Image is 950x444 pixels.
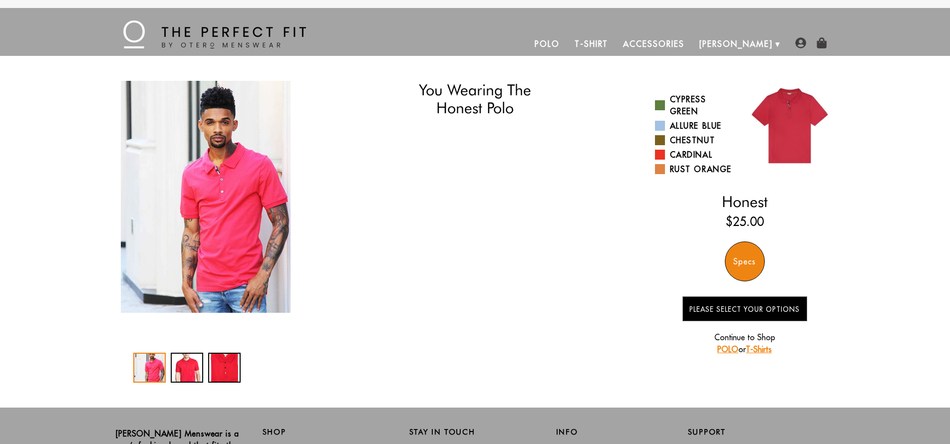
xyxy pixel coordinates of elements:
[208,353,241,383] div: 3 / 3
[689,305,800,314] span: Please Select Your Options
[123,20,306,48] img: The Perfect Fit - by Otero Menswear - Logo
[567,32,616,56] a: T-Shirt
[688,428,835,437] h2: Support
[616,32,691,56] a: Accessories
[655,134,737,146] a: Chestnut
[655,193,835,211] h2: Honest
[121,81,291,313] img: cardinal-red2_1024x1024_2x_5d29fa85-385d-49e1-a25b-90c37e4b5ae5_340x.jpg
[171,353,203,383] div: 2 / 3
[655,120,737,132] a: Allure Blue
[682,331,807,355] p: Continue to Shop or
[655,93,737,117] a: Cypress Green
[717,344,738,354] a: POLO
[682,296,807,321] button: Please Select Your Options
[116,81,296,313] div: 1 / 3
[263,428,394,437] h2: Shop
[655,149,737,161] a: Cardinal
[795,37,806,48] img: user-account-icon.png
[746,344,772,354] a: T-Shirts
[726,213,764,230] ins: $25.00
[692,32,780,56] a: [PERSON_NAME]
[745,81,835,171] img: 025.jpg
[356,81,594,117] h1: You Wearing The Honest Polo
[556,428,688,437] h2: Info
[725,241,765,281] div: Specs
[816,37,827,48] img: shopping-bag-icon.png
[655,163,737,175] a: Rust Orange
[527,32,567,56] a: Polo
[133,353,166,383] div: 1 / 3
[409,428,541,437] h2: Stay in Touch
